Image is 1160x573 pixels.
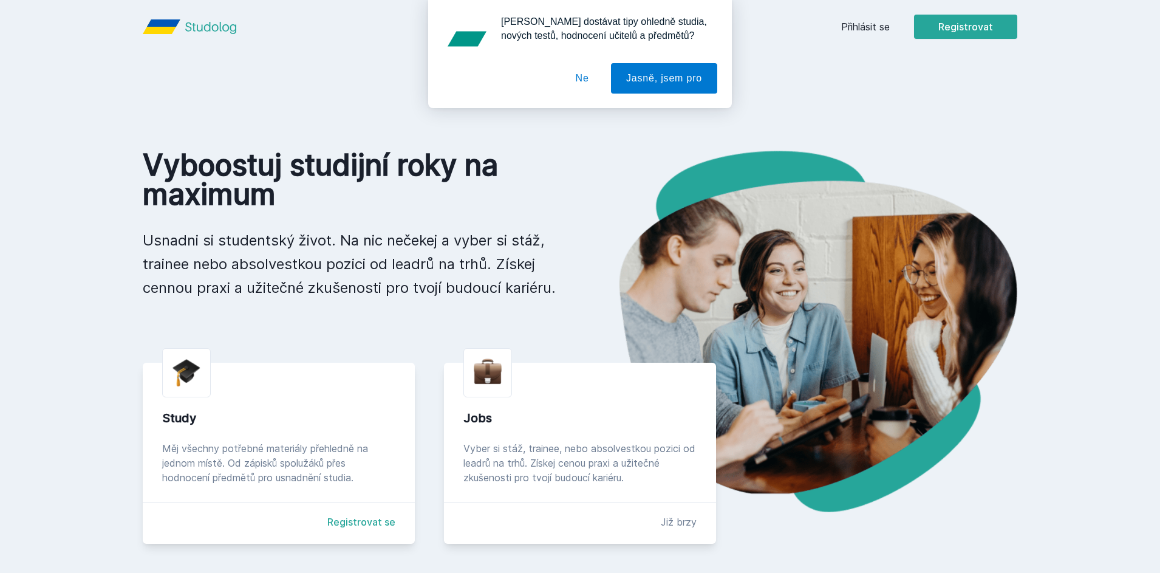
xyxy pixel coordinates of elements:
[162,410,395,427] div: Study
[327,515,395,529] a: Registrovat se
[661,515,697,529] div: Již brzy
[162,441,395,485] div: Měj všechny potřebné materiály přehledně na jednom místě. Od zápisků spolužáků přes hodnocení pře...
[580,151,1017,512] img: hero.png
[143,228,561,300] p: Usnadni si studentský život. Na nic nečekej a vyber si stáž, trainee nebo absolvestkou pozici od ...
[463,441,697,485] div: Vyber si stáž, trainee, nebo absolvestkou pozici od leadrů na trhů. Získej cenou praxi a užitečné...
[463,410,697,427] div: Jobs
[172,359,200,387] img: graduation-cap.png
[443,15,491,63] img: notification icon
[474,356,502,387] img: briefcase.png
[491,15,717,43] div: [PERSON_NAME] dostávat tipy ohledně studia, nových testů, hodnocení učitelů a předmětů?
[561,63,604,94] button: Ne
[611,63,717,94] button: Jasně, jsem pro
[143,151,561,209] h1: Vyboostuj studijní roky na maximum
